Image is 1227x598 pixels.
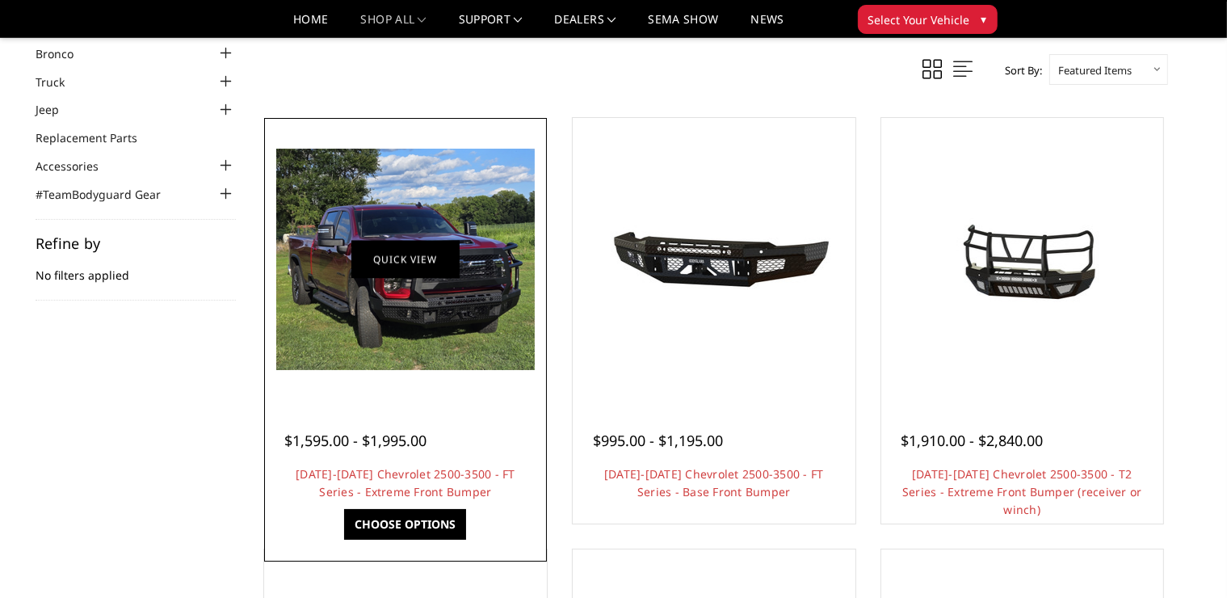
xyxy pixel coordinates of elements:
span: $1,595.00 - $1,995.00 [284,431,427,450]
a: 2024-2025 Chevrolet 2500-3500 - FT Series - Extreme Front Bumper 2024-2025 Chevrolet 2500-3500 - ... [268,122,543,397]
h5: Refine by [36,236,236,251]
label: Sort By: [996,58,1042,82]
button: Select Your Vehicle [858,5,998,34]
span: $1,910.00 - $2,840.00 [901,431,1044,450]
a: Choose Options [344,509,466,540]
span: $995.00 - $1,195.00 [593,431,723,450]
a: 2024-2025 Chevrolet 2500-3500 - T2 Series - Extreme Front Bumper (receiver or winch) 2024-2025 Ch... [885,122,1160,397]
span: ▾ [981,11,987,27]
a: Home [293,14,328,37]
a: 2024-2025 Chevrolet 2500-3500 - FT Series - Base Front Bumper 2024-2025 Chevrolet 2500-3500 - FT ... [577,122,851,397]
a: [DATE]-[DATE] Chevrolet 2500-3500 - FT Series - Extreme Front Bumper [296,466,515,499]
div: No filters applied [36,236,236,301]
a: Jeep [36,101,79,118]
a: Replacement Parts [36,129,158,146]
a: Dealers [555,14,616,37]
a: Truck [36,74,85,91]
a: SEMA Show [648,14,718,37]
a: Bronco [36,45,94,62]
a: Support [459,14,523,37]
a: shop all [361,14,427,37]
img: 2024-2025 Chevrolet 2500-3500 - FT Series - Extreme Front Bumper [276,149,535,370]
a: Accessories [36,158,119,175]
a: News [750,14,784,37]
a: Quick view [351,240,460,278]
span: Select Your Vehicle [868,11,970,28]
a: #TeamBodyguard Gear [36,186,181,203]
a: [DATE]-[DATE] Chevrolet 2500-3500 - T2 Series - Extreme Front Bumper (receiver or winch) [902,466,1142,517]
iframe: Chat Widget [1146,520,1227,598]
a: [DATE]-[DATE] Chevrolet 2500-3500 - FT Series - Base Front Bumper [604,466,824,499]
